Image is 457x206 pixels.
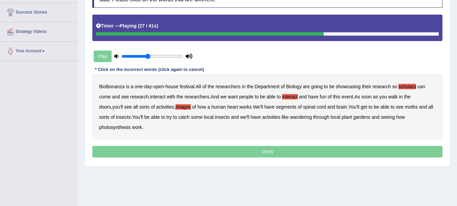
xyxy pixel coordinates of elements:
b: have [264,104,274,110]
b: get [361,104,367,110]
a: Your Account [0,42,77,59]
b: walk [388,94,398,99]
b: to [391,104,395,110]
b: cord [317,104,326,110]
b: are [303,84,310,89]
b: festival [180,84,195,89]
b: of [281,84,285,89]
b: try [166,114,172,120]
b: Playing [120,23,137,29]
b: Biology [286,84,302,89]
b: sorts [139,104,150,110]
b: one [135,84,142,89]
b: of [111,114,115,120]
b: and [112,94,120,99]
b: activities [262,114,280,120]
b: and [372,114,380,120]
b: of [151,104,155,110]
b: be [144,114,150,120]
b: see [396,104,404,110]
b: of [328,94,332,99]
b: of [298,104,302,110]
b: to [255,94,259,99]
b: to [173,114,177,120]
div: * Click on the incorrect words (click again to cancel) [92,67,207,73]
b: spinal [303,104,316,110]
b: moths [405,104,418,110]
b: is [126,84,129,89]
b: the [208,84,214,89]
b: going [311,84,323,89]
b: And [211,94,219,99]
b: brain [337,104,347,110]
b: As [355,94,360,99]
b: gardens [353,114,370,120]
b: and [299,94,307,99]
b: and [327,104,335,110]
b: researchers [215,84,241,89]
b: human [211,104,226,110]
b: day [144,84,152,89]
b: a [207,104,210,110]
b: You'll [348,104,360,110]
b: researchers [184,94,209,99]
b: we [221,94,227,99]
b: event [342,94,353,99]
b: BioBonanza [99,84,125,89]
b: as [373,94,378,99]
b: the [177,94,183,99]
b: some [191,114,203,120]
b: all [428,104,433,110]
a: Strategy Videos [0,22,77,39]
b: to [324,84,328,89]
b: see [121,94,129,99]
b: We'll [253,104,263,110]
b: and [419,104,427,110]
b: you'll [112,104,123,110]
b: local [204,114,214,120]
b: soon [361,94,371,99]
b: research [372,84,391,89]
b: heart [227,104,238,110]
b: have [251,114,261,120]
b: doors [99,104,111,110]
b: so [392,84,397,89]
b: showcasing [336,84,361,89]
b: works [239,104,252,110]
b: how [198,104,206,110]
b: able [267,94,275,99]
b: want [228,94,238,99]
b: wandering [290,114,312,120]
b: You'll [132,114,143,120]
b: ( [138,23,139,29]
b: in [399,94,403,99]
b: to [161,114,165,120]
b: All [196,84,201,89]
a: Success Stories [0,3,77,20]
b: be [260,94,266,99]
b: how [396,114,405,120]
b: can [417,84,425,89]
b: research [130,94,148,99]
b: seeing [381,114,395,120]
b: in [242,84,246,89]
b: we'll [240,114,249,120]
b: interact [282,94,298,99]
b: through [313,114,329,120]
b: be [374,104,379,110]
b: like [282,114,289,120]
b: activities [156,104,174,110]
b: insects [215,114,230,120]
b: images [176,104,191,110]
b: all [133,104,138,110]
b: be [329,84,335,89]
b: sorts [99,114,109,120]
b: of [192,104,196,110]
b: to [277,94,281,99]
h5: Timer — [96,23,158,29]
b: you [379,94,387,99]
b: Department [255,84,279,89]
b: plant [342,114,352,120]
b: ) [157,23,158,29]
b: see [124,104,132,110]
